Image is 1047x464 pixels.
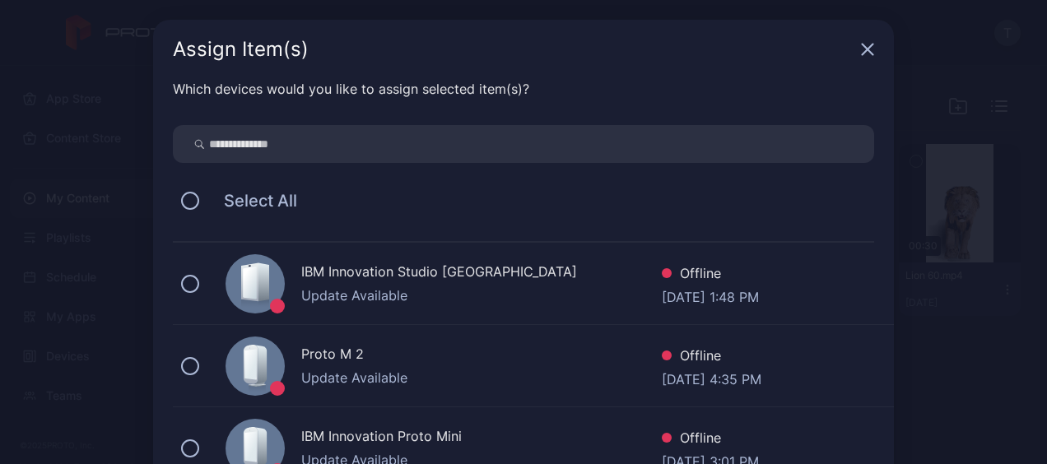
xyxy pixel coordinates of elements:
[662,346,761,369] div: Offline
[207,191,297,211] span: Select All
[301,285,662,305] div: Update Available
[301,344,662,368] div: Proto M 2
[662,263,759,287] div: Offline
[662,287,759,304] div: [DATE] 1:48 PM
[301,368,662,387] div: Update Available
[301,262,662,285] div: IBM Innovation Studio [GEOGRAPHIC_DATA]
[173,39,854,59] div: Assign Item(s)
[173,79,874,99] div: Which devices would you like to assign selected item(s)?
[301,426,662,450] div: IBM Innovation Proto Mini
[662,428,759,452] div: Offline
[662,369,761,386] div: [DATE] 4:35 PM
